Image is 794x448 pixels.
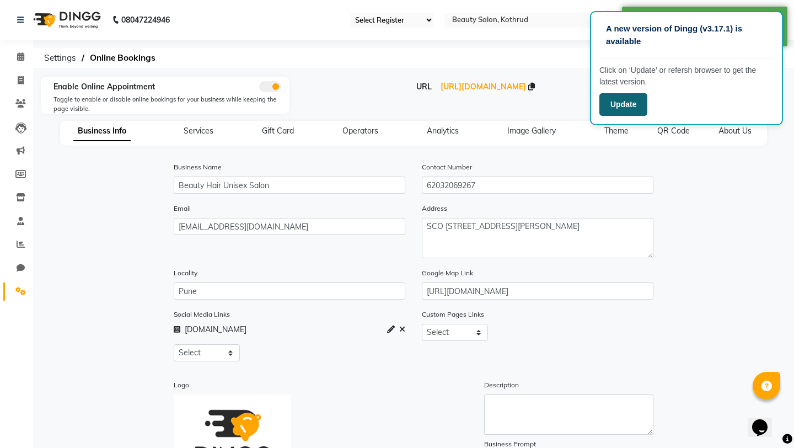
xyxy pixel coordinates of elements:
button: Update [599,93,647,116]
label: Business Name [174,162,222,172]
label: Google Map Link [422,268,473,278]
label: Social Media Links [174,310,230,319]
span: Business Info [73,121,131,141]
p: A new version of Dingg (v3.17.1) is available [606,23,767,47]
p: Click on ‘Update’ or refersh browser to get the latest version. [599,65,774,88]
span: URL [416,82,432,92]
b: 08047224946 [121,4,170,35]
span: Theme [604,126,629,136]
label: Contact Number [422,162,472,172]
span: Services [184,126,213,136]
iframe: chat widget [748,404,783,437]
span: [URL][DOMAIN_NAME] [441,82,526,92]
span: Analytics [427,126,459,136]
span: Operators [342,126,378,136]
label: Custom Pages Links [422,310,484,319]
span: Settings [39,48,82,68]
span: [DOMAIN_NAME] [174,324,246,334]
span: QR Code [657,126,690,136]
span: Gift Card [262,126,294,136]
label: Address [422,204,447,214]
img: logo [28,4,104,35]
label: Locality [174,268,197,278]
div: Toggle to enable or disable online bookings for your business while keeping the page visible. [53,95,281,113]
label: Email [174,204,191,214]
div: Enable Online Appointment [53,81,281,93]
span: Online Bookings [84,48,161,68]
span: About Us [718,126,752,136]
label: Description [484,380,519,390]
label: Logo [174,380,189,390]
span: Image Gallery [507,126,556,136]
